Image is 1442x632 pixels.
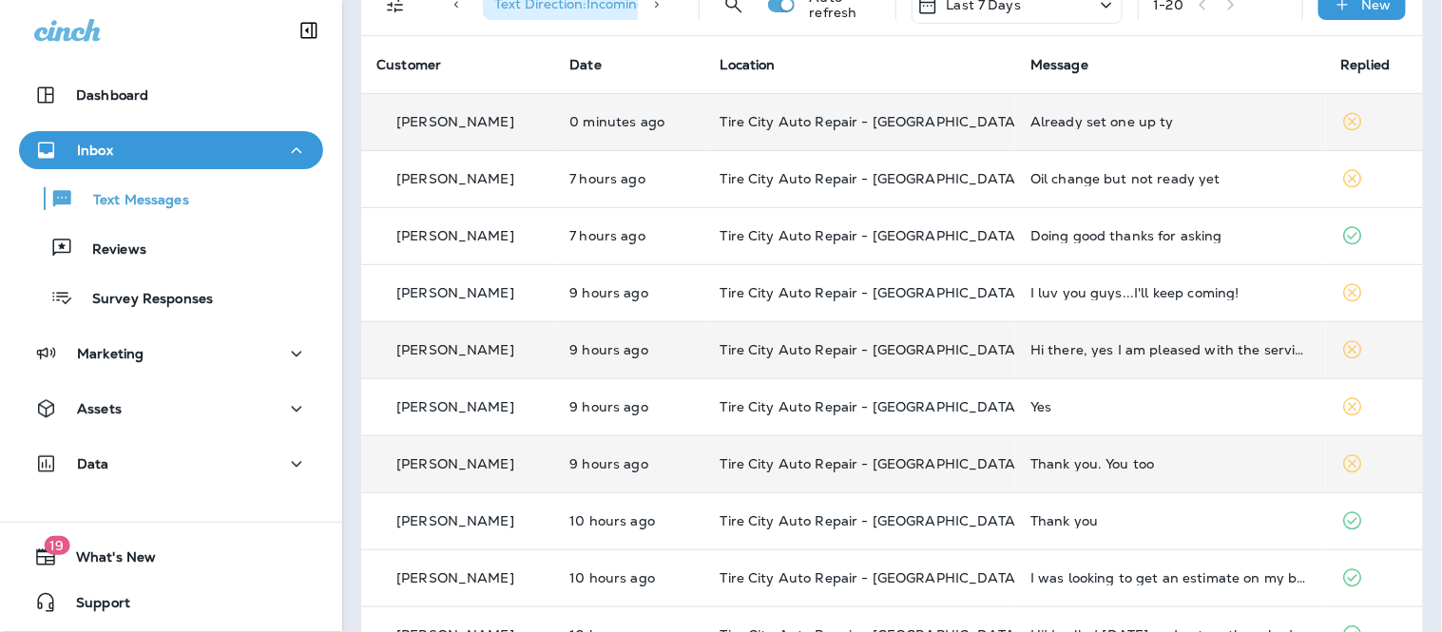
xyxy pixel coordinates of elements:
p: Marketing [77,346,144,361]
div: Hi there, yes I am pleased with the service that you provided. Thanks again. [1030,342,1310,357]
p: Oct 14, 2025 08:57 AM [569,456,689,471]
span: Date [569,56,602,73]
button: Inbox [19,131,323,169]
span: Tire City Auto Repair - [GEOGRAPHIC_DATA] [721,227,1021,244]
p: Data [77,456,109,471]
p: [PERSON_NAME] [396,570,514,585]
div: Thank you. You too [1030,456,1310,471]
div: Thank you [1030,513,1310,528]
button: Data [19,445,323,483]
p: [PERSON_NAME] [396,342,514,357]
span: Tire City Auto Repair - [GEOGRAPHIC_DATA] [721,341,1021,358]
button: Dashboard [19,76,323,114]
p: [PERSON_NAME] [396,285,514,300]
p: Text Messages [74,192,189,210]
span: 19 [44,536,69,555]
span: Customer [376,56,441,73]
div: I luv you guys...I'll keep coming! [1030,285,1310,300]
p: Assets [77,401,122,416]
div: Already set one up ty [1030,114,1310,129]
p: Oct 14, 2025 09:26 AM [569,399,689,414]
p: Inbox [77,143,113,158]
span: Tire City Auto Repair - [GEOGRAPHIC_DATA] [721,569,1021,586]
div: Doing good thanks for asking [1030,228,1310,243]
div: I was looking to get an estimate on my brakes. [1030,570,1310,585]
span: What's New [57,549,156,572]
span: Location [721,56,776,73]
button: Text Messages [19,179,323,219]
div: Yes [1030,399,1310,414]
p: Oct 14, 2025 11:18 AM [569,228,689,243]
button: Marketing [19,335,323,373]
button: Reviews [19,228,323,268]
span: Support [57,595,130,618]
p: Reviews [73,241,146,259]
p: Oct 14, 2025 08:41 AM [569,570,689,585]
p: Survey Responses [73,291,213,309]
span: Tire City Auto Repair - [GEOGRAPHIC_DATA] [721,455,1021,472]
button: Support [19,584,323,622]
p: Oct 14, 2025 11:42 AM [569,171,689,186]
span: Tire City Auto Repair - [GEOGRAPHIC_DATA] [721,113,1021,130]
p: Dashboard [76,87,148,103]
p: Oct 14, 2025 08:50 AM [569,513,689,528]
p: Oct 14, 2025 09:51 AM [569,285,689,300]
span: Tire City Auto Repair - [GEOGRAPHIC_DATA] [721,398,1021,415]
p: [PERSON_NAME] [396,399,514,414]
span: Tire City Auto Repair - [GEOGRAPHIC_DATA] [721,284,1021,301]
p: [PERSON_NAME] [396,513,514,528]
p: [PERSON_NAME] [396,171,514,186]
p: Oct 14, 2025 09:41 AM [569,342,689,357]
span: Replied [1341,56,1391,73]
button: Collapse Sidebar [282,11,336,49]
p: Oct 14, 2025 06:52 PM [569,114,689,129]
span: Tire City Auto Repair - [GEOGRAPHIC_DATA] [721,512,1021,529]
button: 19What's New [19,538,323,576]
p: [PERSON_NAME] [396,228,514,243]
button: Survey Responses [19,278,323,317]
span: Message [1030,56,1088,73]
div: Oil change but not ready yet [1030,171,1310,186]
button: Assets [19,390,323,428]
p: [PERSON_NAME] [396,456,514,471]
p: [PERSON_NAME] [396,114,514,129]
span: Tire City Auto Repair - [GEOGRAPHIC_DATA] [721,170,1021,187]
